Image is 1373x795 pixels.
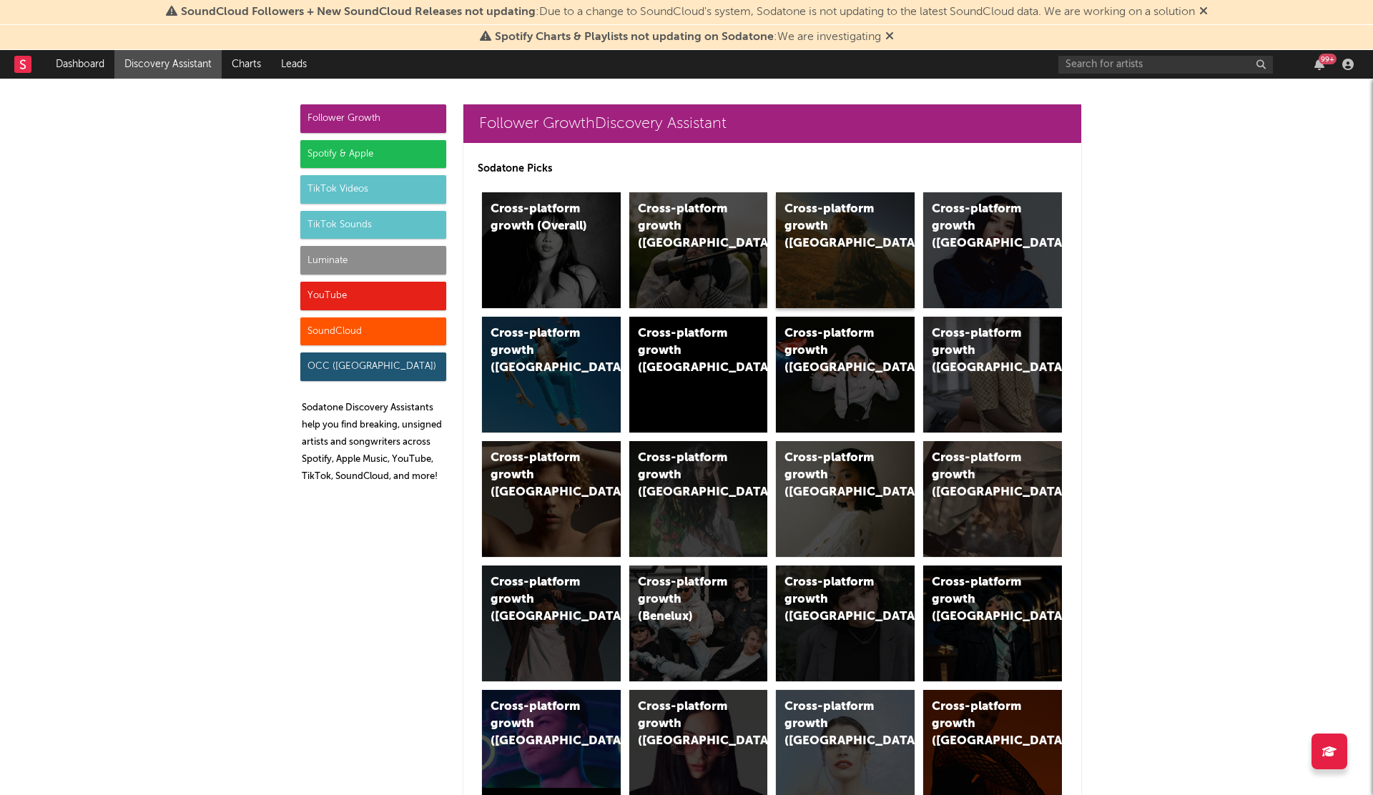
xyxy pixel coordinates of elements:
[114,50,222,79] a: Discovery Assistant
[482,317,621,433] a: Cross-platform growth ([GEOGRAPHIC_DATA])
[478,160,1067,177] p: Sodatone Picks
[629,441,768,557] a: Cross-platform growth ([GEOGRAPHIC_DATA])
[271,50,317,79] a: Leads
[629,192,768,308] a: Cross-platform growth ([GEOGRAPHIC_DATA])
[482,566,621,681] a: Cross-platform growth ([GEOGRAPHIC_DATA])
[222,50,271,79] a: Charts
[1314,59,1324,70] button: 99+
[491,574,588,626] div: Cross-platform growth ([GEOGRAPHIC_DATA])
[923,317,1062,433] a: Cross-platform growth ([GEOGRAPHIC_DATA])
[491,201,588,235] div: Cross-platform growth (Overall)
[181,6,536,18] span: SoundCloud Followers + New SoundCloud Releases not updating
[491,698,588,750] div: Cross-platform growth ([GEOGRAPHIC_DATA])
[482,441,621,557] a: Cross-platform growth ([GEOGRAPHIC_DATA])
[638,574,735,626] div: Cross-platform growth (Benelux)
[776,566,915,681] a: Cross-platform growth ([GEOGRAPHIC_DATA])
[300,104,446,133] div: Follower Growth
[300,282,446,310] div: YouTube
[495,31,881,43] span: : We are investigating
[923,192,1062,308] a: Cross-platform growth ([GEOGRAPHIC_DATA])
[932,325,1029,377] div: Cross-platform growth ([GEOGRAPHIC_DATA])
[302,400,446,485] p: Sodatone Discovery Assistants help you find breaking, unsigned artists and songwriters across Spo...
[784,201,882,252] div: Cross-platform growth ([GEOGRAPHIC_DATA])
[776,192,915,308] a: Cross-platform growth ([GEOGRAPHIC_DATA])
[923,441,1062,557] a: Cross-platform growth ([GEOGRAPHIC_DATA])
[482,192,621,308] a: Cross-platform growth (Overall)
[932,201,1029,252] div: Cross-platform growth ([GEOGRAPHIC_DATA])
[300,352,446,381] div: OCC ([GEOGRAPHIC_DATA])
[495,31,774,43] span: Spotify Charts & Playlists not updating on Sodatone
[932,698,1029,750] div: Cross-platform growth ([GEOGRAPHIC_DATA])
[463,104,1081,143] a: Follower GrowthDiscovery Assistant
[784,698,882,750] div: Cross-platform growth ([GEOGRAPHIC_DATA])
[300,246,446,275] div: Luminate
[885,31,894,43] span: Dismiss
[638,201,735,252] div: Cross-platform growth ([GEOGRAPHIC_DATA])
[629,566,768,681] a: Cross-platform growth (Benelux)
[46,50,114,79] a: Dashboard
[923,566,1062,681] a: Cross-platform growth ([GEOGRAPHIC_DATA])
[300,175,446,204] div: TikTok Videos
[784,574,882,626] div: Cross-platform growth ([GEOGRAPHIC_DATA])
[776,317,915,433] a: Cross-platform growth ([GEOGRAPHIC_DATA]/GSA)
[300,317,446,346] div: SoundCloud
[784,450,882,501] div: Cross-platform growth ([GEOGRAPHIC_DATA])
[638,450,735,501] div: Cross-platform growth ([GEOGRAPHIC_DATA])
[491,450,588,501] div: Cross-platform growth ([GEOGRAPHIC_DATA])
[300,140,446,169] div: Spotify & Apple
[638,325,735,377] div: Cross-platform growth ([GEOGRAPHIC_DATA])
[1199,6,1208,18] span: Dismiss
[300,211,446,240] div: TikTok Sounds
[181,6,1195,18] span: : Due to a change to SoundCloud's system, Sodatone is not updating to the latest SoundCloud data....
[776,441,915,557] a: Cross-platform growth ([GEOGRAPHIC_DATA])
[932,450,1029,501] div: Cross-platform growth ([GEOGRAPHIC_DATA])
[638,698,735,750] div: Cross-platform growth ([GEOGRAPHIC_DATA])
[1058,56,1273,74] input: Search for artists
[629,317,768,433] a: Cross-platform growth ([GEOGRAPHIC_DATA])
[491,325,588,377] div: Cross-platform growth ([GEOGRAPHIC_DATA])
[932,574,1029,626] div: Cross-platform growth ([GEOGRAPHIC_DATA])
[784,325,882,377] div: Cross-platform growth ([GEOGRAPHIC_DATA]/GSA)
[1319,54,1337,64] div: 99 +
